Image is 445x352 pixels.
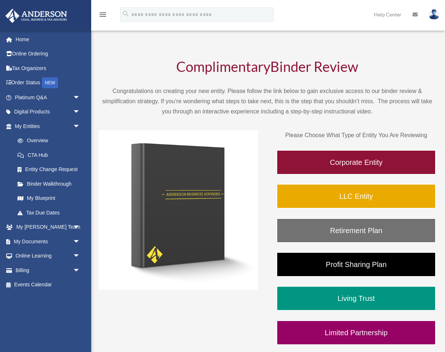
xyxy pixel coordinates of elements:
a: Platinum Q&Aarrow_drop_down [5,90,91,105]
span: arrow_drop_down [73,249,88,264]
a: Order StatusNEW [5,76,91,90]
a: menu [98,13,107,19]
img: Anderson Advisors Platinum Portal [3,9,69,23]
span: arrow_drop_down [73,220,88,235]
a: CTA Hub [10,148,91,162]
a: Digital Productsarrow_drop_down [5,105,91,119]
a: My Entitiesarrow_drop_down [5,119,91,134]
i: menu [98,10,107,19]
span: arrow_drop_down [73,105,88,120]
a: Online Ordering [5,47,91,61]
span: arrow_drop_down [73,263,88,278]
img: User Pic [429,9,440,20]
a: Entity Change Request [10,162,91,177]
a: Corporate Entity [276,150,436,175]
a: Online Learningarrow_drop_down [5,249,91,263]
p: Congratulations on creating your new entity. Please follow the link below to gain exclusive acces... [98,86,436,117]
a: Tax Due Dates [10,205,91,220]
a: Home [5,32,91,47]
span: arrow_drop_down [73,234,88,249]
span: arrow_drop_down [73,90,88,105]
a: My [PERSON_NAME] Teamarrow_drop_down [5,220,91,235]
span: Binder Review [270,58,358,75]
a: Overview [10,134,91,148]
a: My Blueprint [10,191,91,206]
a: Profit Sharing Plan [276,252,436,277]
a: My Documentsarrow_drop_down [5,234,91,249]
i: search [122,10,130,18]
span: Complimentary [176,58,270,75]
a: Binder Walkthrough [10,177,88,191]
a: Events Calendar [5,278,91,292]
span: arrow_drop_down [73,119,88,134]
a: LLC Entity [276,184,436,209]
a: Billingarrow_drop_down [5,263,91,278]
p: Please Choose What Type of Entity You Are Reviewing [276,130,436,140]
a: Limited Partnership [276,320,436,345]
div: NEW [42,77,58,88]
a: Retirement Plan [276,218,436,243]
a: Tax Organizers [5,61,91,76]
a: Living Trust [276,286,436,311]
